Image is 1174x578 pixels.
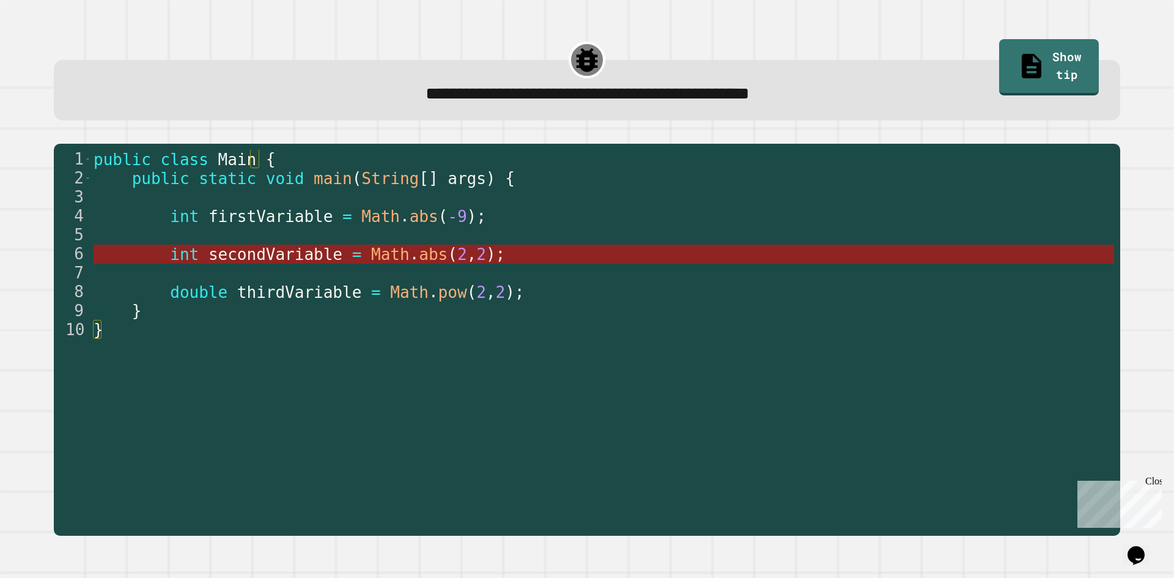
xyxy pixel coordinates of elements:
[371,245,410,264] span: Math
[54,283,92,302] div: 8
[54,245,92,264] div: 6
[54,226,92,245] div: 5
[54,302,92,320] div: 9
[342,207,352,226] span: =
[419,245,448,264] span: abs
[390,283,429,302] span: Math
[54,188,92,207] div: 3
[170,207,199,226] span: int
[132,169,190,188] span: public
[94,150,151,169] span: public
[999,39,1099,95] a: Show tip
[448,169,486,188] span: args
[457,245,467,264] span: 2
[237,283,362,302] span: thirdVariable
[496,283,506,302] span: 2
[410,207,438,226] span: abs
[199,169,256,188] span: static
[438,283,467,302] span: pow
[476,245,486,264] span: 2
[371,283,381,302] span: =
[54,169,92,188] div: 2
[266,169,305,188] span: void
[314,169,352,188] span: main
[84,150,91,169] span: Toggle code folding, rows 1 through 10
[1072,476,1162,528] iframe: chat widget
[476,283,486,302] span: 2
[362,207,401,226] span: Math
[218,150,257,169] span: Main
[84,169,91,188] span: Toggle code folding, rows 2 through 9
[170,283,227,302] span: double
[448,207,467,226] span: -9
[5,5,84,78] div: Chat with us now!Close
[54,150,92,169] div: 1
[362,169,419,188] span: String
[1123,529,1162,566] iframe: chat widget
[209,207,333,226] span: firstVariable
[170,245,199,264] span: int
[161,150,209,169] span: class
[54,320,92,339] div: 10
[54,264,92,283] div: 7
[209,245,342,264] span: secondVariable
[54,207,92,226] div: 4
[352,245,362,264] span: =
